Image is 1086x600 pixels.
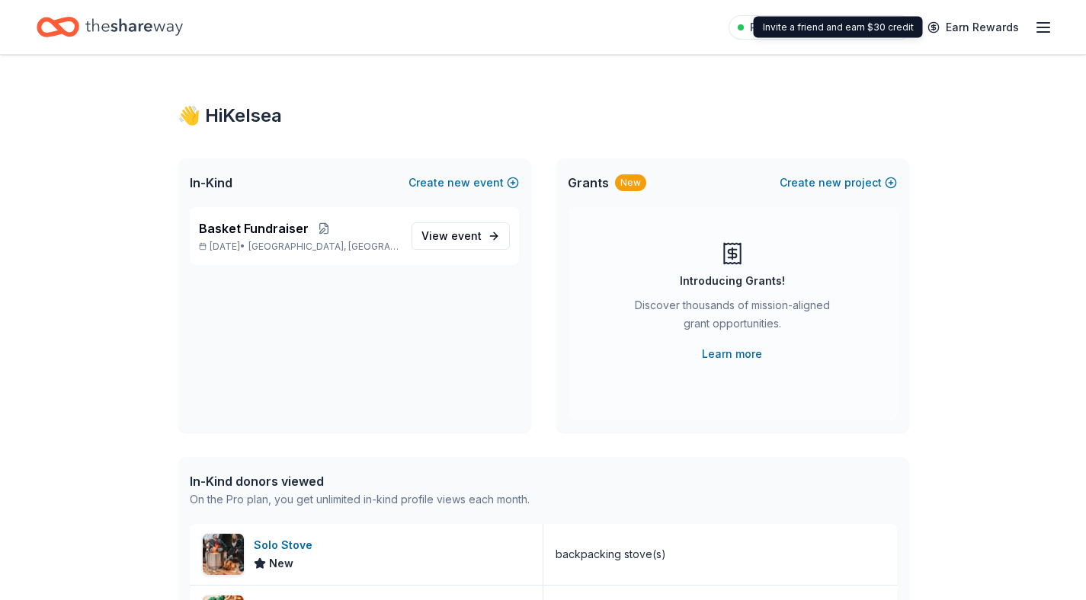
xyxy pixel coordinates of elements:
a: Home [37,9,183,45]
div: Solo Stove [254,536,319,554]
a: Earn Rewards [918,14,1028,41]
div: New [615,174,646,191]
span: new [447,174,470,192]
div: backpacking stove(s) [556,545,666,563]
a: View event [412,222,510,250]
span: new [819,174,841,192]
div: Invite a friend and earn $30 credit [754,17,923,38]
span: In-Kind [190,174,232,192]
div: 👋 Hi Kelsea [178,104,909,128]
button: Createnewproject [780,174,897,192]
div: Discover thousands of mission-aligned grant opportunities. [629,296,836,339]
span: View [421,227,482,245]
a: Learn more [702,345,762,363]
a: Pro trial ends on 12PM[DATE] [729,15,912,40]
span: [GEOGRAPHIC_DATA], [GEOGRAPHIC_DATA] [248,241,399,253]
p: [DATE] • [199,241,399,253]
div: In-Kind donors viewed [190,472,530,490]
img: Image for Solo Stove [203,534,244,575]
span: New [269,554,293,573]
span: Grants [568,174,609,192]
span: event [451,229,482,242]
button: Createnewevent [408,174,519,192]
div: On the Pro plan, you get unlimited in-kind profile views each month. [190,490,530,509]
div: Introducing Grants! [680,272,785,290]
span: Basket Fundraiser [199,219,309,238]
span: Pro trial ends on 12PM[DATE] [750,18,903,37]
